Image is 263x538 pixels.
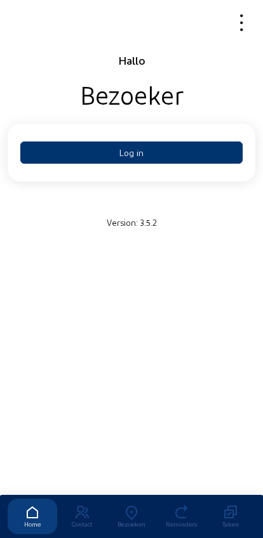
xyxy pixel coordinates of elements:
[57,499,107,534] a: Contact
[8,499,57,534] a: Home
[107,499,156,534] a: Bezoeken
[107,520,156,528] div: Bezoeken
[8,53,255,68] div: Hallo
[156,499,206,534] a: Reminders
[206,520,255,528] div: Taken
[156,520,206,528] div: Reminders
[57,520,107,528] div: Contact
[8,520,57,528] div: Home
[8,78,255,110] div: Bezoeker
[20,141,243,164] button: Log in
[107,217,157,227] small: Version: 3.5.2
[206,499,255,534] a: Taken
